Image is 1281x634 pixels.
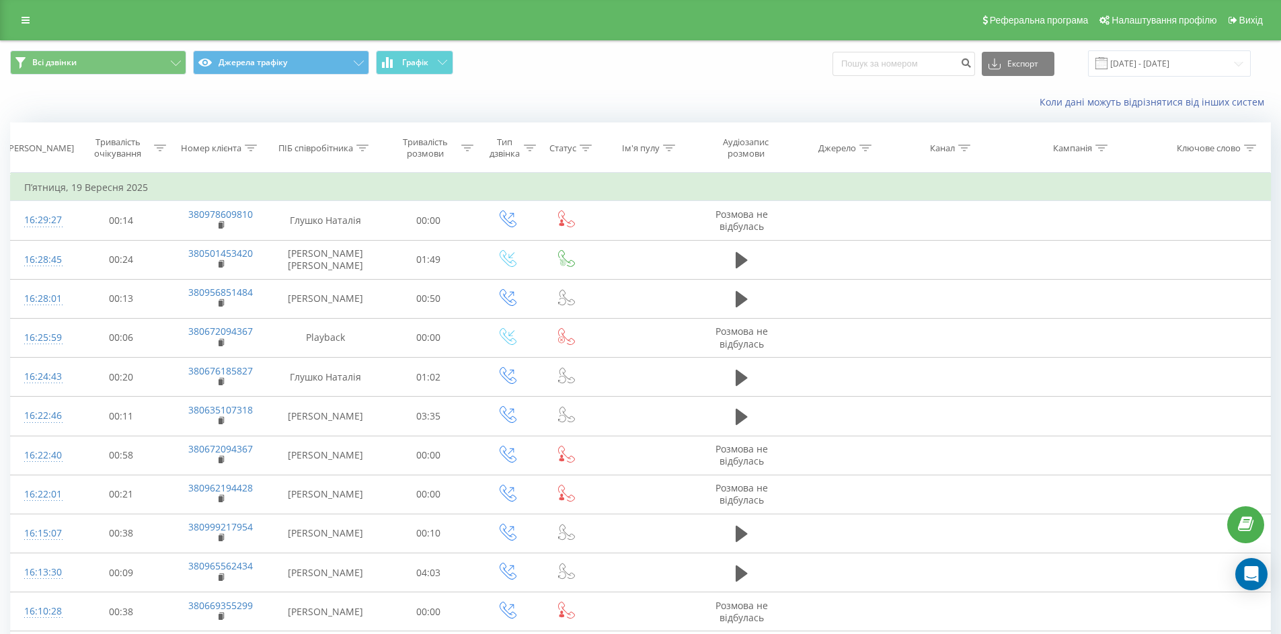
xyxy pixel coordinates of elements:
div: Джерело [818,143,856,154]
td: [PERSON_NAME] [PERSON_NAME] [271,240,380,279]
td: [PERSON_NAME] [271,553,380,592]
input: Пошук за номером [832,52,975,76]
button: Експорт [982,52,1054,76]
td: 00:09 [73,553,170,592]
div: Канал [930,143,955,154]
div: [PERSON_NAME] [6,143,74,154]
td: 01:49 [380,240,477,279]
td: 00:20 [73,358,170,397]
td: 01:02 [380,358,477,397]
a: 380635107318 [188,403,253,416]
div: 16:10:28 [24,598,59,625]
a: 380999217954 [188,520,253,533]
a: 380501453420 [188,247,253,260]
div: Тип дзвінка [489,136,520,159]
td: 00:13 [73,279,170,318]
div: 16:24:43 [24,364,59,390]
a: Коли дані можуть відрізнятися вiд інших систем [1040,95,1271,108]
div: Статус [549,143,576,154]
span: Розмова не відбулась [715,325,768,350]
td: 00:50 [380,279,477,318]
div: Тривалість розмови [392,136,459,159]
td: 00:38 [73,592,170,631]
td: Глушко Наталія [271,358,380,397]
td: [PERSON_NAME] [271,397,380,436]
div: Тривалість очікування [85,136,151,159]
span: Розмова не відбулась [715,208,768,233]
td: 04:03 [380,553,477,592]
td: [PERSON_NAME] [271,592,380,631]
span: Всі дзвінки [32,57,77,68]
div: 16:22:46 [24,403,59,429]
div: Ключове слово [1177,143,1241,154]
a: 380962194428 [188,481,253,494]
td: 00:00 [380,592,477,631]
div: 16:28:01 [24,286,59,312]
td: 03:35 [380,397,477,436]
div: 16:22:01 [24,481,59,508]
td: [PERSON_NAME] [271,514,380,553]
td: 00:14 [73,201,170,240]
td: П’ятниця, 19 Вересня 2025 [11,174,1271,201]
span: Вихід [1239,15,1263,26]
td: [PERSON_NAME] [271,279,380,318]
td: 00:06 [73,318,170,357]
td: [PERSON_NAME] [271,475,380,514]
div: 16:25:59 [24,325,59,351]
td: [PERSON_NAME] [271,436,380,475]
div: Аудіозапис розмови [707,136,785,159]
span: Графік [402,58,428,67]
a: 380956851484 [188,286,253,299]
td: 00:11 [73,397,170,436]
div: Ім'я пулу [622,143,660,154]
td: 00:00 [380,201,477,240]
div: 16:22:40 [24,442,59,469]
a: 380978609810 [188,208,253,221]
button: Джерела трафіку [193,50,369,75]
div: Номер клієнта [181,143,241,154]
a: 380672094367 [188,325,253,338]
a: 380965562434 [188,559,253,572]
div: Кампанія [1053,143,1092,154]
button: Графік [376,50,453,75]
span: Розмова не відбулась [715,599,768,624]
a: 380676185827 [188,364,253,377]
div: 16:15:07 [24,520,59,547]
span: Розмова не відбулась [715,481,768,506]
td: 00:00 [380,475,477,514]
div: ПІБ співробітника [278,143,353,154]
div: 16:29:27 [24,207,59,233]
td: 00:00 [380,318,477,357]
td: 00:00 [380,436,477,475]
div: 16:28:45 [24,247,59,273]
div: Open Intercom Messenger [1235,558,1268,590]
td: Глушко Наталія [271,201,380,240]
td: 00:21 [73,475,170,514]
td: 00:10 [380,514,477,553]
span: Налаштування профілю [1112,15,1216,26]
a: 380669355299 [188,599,253,612]
td: 00:58 [73,436,170,475]
button: Всі дзвінки [10,50,186,75]
td: 00:38 [73,514,170,553]
span: Розмова не відбулась [715,442,768,467]
a: 380672094367 [188,442,253,455]
td: 00:24 [73,240,170,279]
td: Playback [271,318,380,357]
span: Реферальна програма [990,15,1089,26]
div: 16:13:30 [24,559,59,586]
